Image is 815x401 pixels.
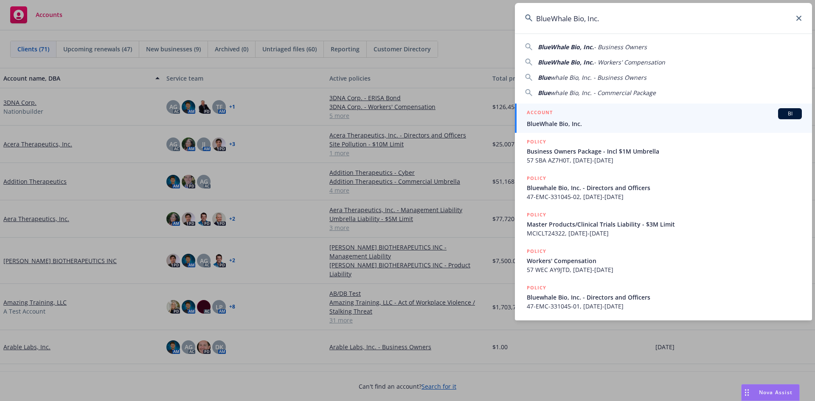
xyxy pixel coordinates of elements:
h5: POLICY [527,283,546,292]
span: BI [781,110,798,118]
a: POLICYWorkers' Compensation57 WEC AY9JTD, [DATE]-[DATE] [515,242,812,279]
span: 47-EMC-331045-01, [DATE]-[DATE] [527,302,802,311]
a: POLICYMaster Products/Clinical Trials Liability - $3M LimitMCICLT24322, [DATE]-[DATE] [515,206,812,242]
span: 57 SBA AZ7H0T, [DATE]-[DATE] [527,156,802,165]
span: Business Owners Package - Incl $1M Umbrella [527,147,802,156]
div: Drag to move [742,384,752,401]
span: BlueWhale Bio, Inc. [527,119,802,128]
input: Search... [515,3,812,34]
span: Nova Assist [759,389,793,396]
span: whale Bio, Inc. - Commercial Package [551,89,656,97]
span: BlueWhale Bio, Inc. [538,43,594,51]
span: Master Products/Clinical Trials Liability - $3M Limit [527,220,802,229]
a: POLICYBusiness Owners Package - Incl $1M Umbrella57 SBA AZ7H0T, [DATE]-[DATE] [515,133,812,169]
a: POLICYBluewhale Bio, Inc. - Directors and Officers47-EMC-331045-01, [DATE]-[DATE] [515,279,812,315]
span: 57 WEC AY9JTD, [DATE]-[DATE] [527,265,802,274]
span: - Business Owners [594,43,647,51]
h5: POLICY [527,210,546,219]
span: Bluewhale Bio, Inc. - Directors and Officers [527,183,802,192]
span: Bluewhale Bio, Inc. - Directors and Officers [527,293,802,302]
span: - Workers' Compensation [594,58,665,66]
h5: POLICY [527,174,546,182]
a: POLICYBluewhale Bio, Inc. - Directors and Officers47-EMC-331045-02, [DATE]-[DATE] [515,169,812,206]
span: Blue [538,89,551,97]
span: BlueWhale Bio, Inc. [538,58,594,66]
h5: POLICY [527,247,546,255]
h5: POLICY [527,137,546,146]
a: ACCOUNTBIBlueWhale Bio, Inc. [515,104,812,133]
span: whale Bio, Inc. - Business Owners [551,73,646,81]
span: Workers' Compensation [527,256,802,265]
button: Nova Assist [741,384,800,401]
h5: ACCOUNT [527,108,553,118]
span: Blue [538,73,551,81]
span: 47-EMC-331045-02, [DATE]-[DATE] [527,192,802,201]
span: MCICLT24322, [DATE]-[DATE] [527,229,802,238]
